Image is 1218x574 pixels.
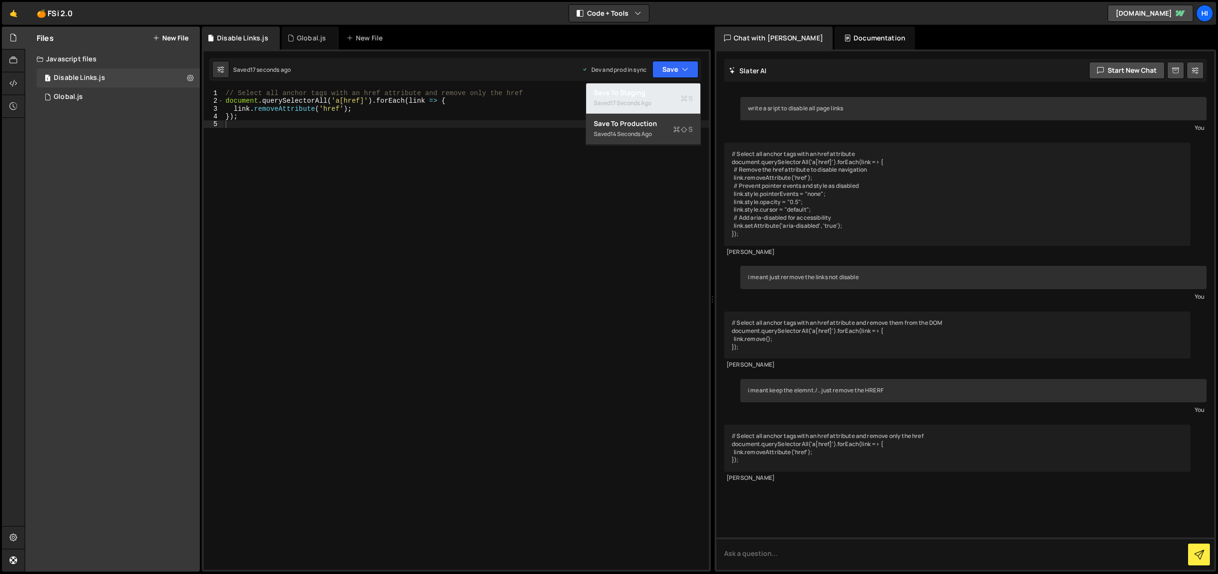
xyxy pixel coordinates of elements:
[673,125,693,134] span: S
[835,27,915,49] div: Documentation
[37,68,200,88] div: Disable Links.js
[37,33,54,43] h2: Files
[652,61,698,78] button: Save
[217,33,268,43] div: Disable Links.js
[610,130,652,138] div: 14 seconds ago
[1196,5,1213,22] a: Hi
[729,66,767,75] h2: Slater AI
[724,425,1190,472] div: // Select all anchor tags with an href attribute and remove only the href document.querySelectorA...
[727,248,1188,256] div: [PERSON_NAME]
[37,8,73,19] div: 🍊 FSi 2.0
[346,33,386,43] div: New File
[586,114,700,145] button: Save to ProductionS Saved14 seconds ago
[594,97,693,109] div: Saved
[743,405,1204,415] div: You
[681,94,693,103] span: S
[204,120,224,128] div: 5
[569,5,649,22] button: Code + Tools
[582,66,647,74] div: Dev and prod in sync
[204,97,224,105] div: 2
[2,2,25,25] a: 🤙
[594,119,693,128] div: Save to Production
[233,66,291,74] div: Saved
[724,311,1190,359] div: // Select all anchor tags with an href attribute and remove them from the DOM document.querySelec...
[743,292,1204,302] div: You
[727,474,1188,482] div: [PERSON_NAME]
[740,379,1207,402] div: i meant keep the elemnt./.. just remove the HRERF
[724,143,1190,246] div: // Select all anchor tags with an href attribute document.querySelectorAll('a[href]').forEach(lin...
[54,93,83,101] div: Global.js
[204,89,224,97] div: 1
[45,75,50,83] span: 1
[37,88,200,107] div: 17147/47347.js
[1108,5,1193,22] a: [DOMAIN_NAME]
[586,83,700,114] button: Save to StagingS Saved17 seconds ago
[204,113,224,120] div: 4
[25,49,200,68] div: Javascript files
[740,97,1207,120] div: write a sript to disable all page links
[153,34,188,42] button: New File
[54,74,105,82] div: Disable Links.js
[715,27,833,49] div: Chat with [PERSON_NAME]
[250,66,291,74] div: 17 seconds ago
[594,88,693,97] div: Save to Staging
[1089,62,1165,79] button: Start new chat
[610,99,651,107] div: 17 seconds ago
[743,123,1204,133] div: You
[727,361,1188,369] div: [PERSON_NAME]
[594,128,693,140] div: Saved
[740,266,1207,289] div: i meant just rermove the links not disable
[204,105,224,113] div: 3
[297,33,326,43] div: Global.js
